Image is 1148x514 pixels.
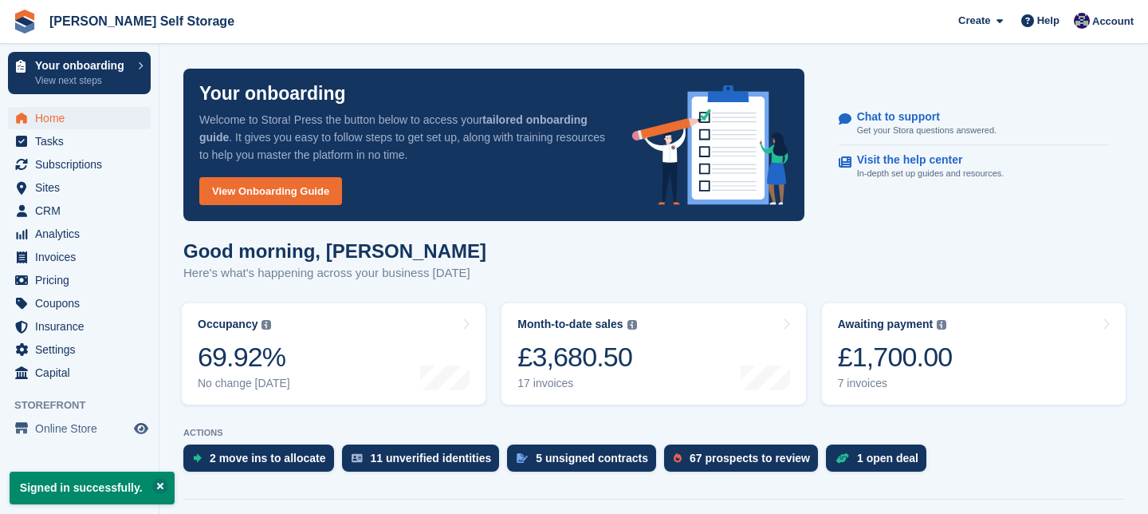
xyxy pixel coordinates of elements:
a: 1 open deal [826,445,934,480]
div: 2 move ins to allocate [210,452,326,465]
span: Help [1037,13,1060,29]
a: Visit the help center In-depth set up guides and resources. [839,145,1109,188]
div: No change [DATE] [198,377,290,390]
a: Preview store [132,419,151,438]
img: stora-icon-8386f47178a22dfd0bd8f6a31ec36ba5ce8667c1dd55bd0f319d3a0aa187defe.svg [13,10,37,34]
a: Month-to-date sales £3,680.50 17 invoices [501,303,805,405]
span: Sites [35,176,131,199]
span: Home [35,107,131,129]
span: Create [958,13,990,29]
img: icon-info-grey-7440780725fd019a000dd9b08b2336e03edf1995a4989e88bcd33f0948082b44.svg [627,320,637,330]
p: Your onboarding [199,85,346,103]
a: Occupancy 69.92% No change [DATE] [182,303,486,405]
a: menu [8,153,151,176]
span: Insurance [35,315,131,338]
a: Awaiting payment £1,700.00 7 invoices [822,303,1126,405]
a: menu [8,269,151,291]
a: menu [8,362,151,384]
p: Welcome to Stora! Press the button below to access your . It gives you easy to follow steps to ge... [199,111,607,164]
p: Your onboarding [35,60,130,71]
a: menu [8,417,151,440]
img: Matthew Jones [1074,13,1090,29]
span: CRM [35,200,131,222]
img: move_ins_to_allocate_icon-fdf77a2bb77ea45bf5b3d319d69a93e2d87916cf1d5bf7949dd705db3b84f3ca.svg [193,453,202,463]
a: menu [8,315,151,338]
div: Month-to-date sales [517,318,623,331]
p: Here's what's happening across your business [DATE] [183,264,486,283]
span: Pricing [35,269,131,291]
a: Your onboarding View next steps [8,52,151,94]
div: £1,700.00 [838,341,953,374]
p: In-depth set up guides and resources. [857,167,1005,180]
p: Get your Stora questions answered. [857,124,997,137]
a: 11 unverified identities [342,445,508,480]
a: View Onboarding Guide [199,177,342,205]
div: 7 invoices [838,377,953,390]
span: Account [1092,14,1134,30]
span: Analytics [35,223,131,245]
a: 67 prospects to review [664,445,826,480]
span: Invoices [35,246,131,268]
a: menu [8,292,151,314]
a: menu [8,107,151,129]
div: 67 prospects to review [690,452,810,465]
img: verify_identity-adf6edd0f0f0b5bbfe63781bf79b02c33cf7c696d77639b501bdc392416b5a36.svg [352,453,363,463]
div: 11 unverified identities [371,452,492,465]
img: onboarding-info-6c161a55d2c0e0a8cae90662b2fe09162a5109e8cc188191df67fb4f79e88e88.svg [632,85,788,205]
img: icon-info-grey-7440780725fd019a000dd9b08b2336e03edf1995a4989e88bcd33f0948082b44.svg [937,320,946,330]
p: Visit the help center [857,153,992,167]
div: Awaiting payment [838,318,934,331]
div: Occupancy [198,318,258,331]
div: 1 open deal [857,452,918,465]
img: contract_signature_icon-13c848040528278c33f63329250d36e43548de30e8caae1d1a13099fd9432cc5.svg [517,453,528,463]
a: 5 unsigned contracts [507,445,664,480]
img: prospect-51fa495bee0391a8d652442698ab0144808aea92771e9ea1ae160a38d050c398.svg [674,453,682,463]
a: Chat to support Get your Stora questions answered. [839,102,1109,146]
a: menu [8,176,151,199]
p: Chat to support [857,110,984,124]
img: icon-info-grey-7440780725fd019a000dd9b08b2336e03edf1995a4989e88bcd33f0948082b44.svg [261,320,271,330]
div: 17 invoices [517,377,636,390]
a: menu [8,130,151,152]
div: 69.92% [198,341,290,374]
a: menu [8,338,151,361]
p: ACTIONS [183,428,1124,438]
a: 2 move ins to allocate [183,445,342,480]
h1: Good morning, [PERSON_NAME] [183,240,486,262]
div: £3,680.50 [517,341,636,374]
span: Settings [35,338,131,361]
div: 5 unsigned contracts [536,452,648,465]
a: menu [8,223,151,245]
span: Tasks [35,130,131,152]
p: View next steps [35,73,130,88]
a: menu [8,200,151,222]
span: Storefront [14,397,159,413]
span: Capital [35,362,131,384]
span: Coupons [35,292,131,314]
a: menu [8,246,151,268]
span: Online Store [35,417,131,440]
img: deal-1b604bf984904fb50ccaf53a9ad4b4a5d6e5aea283cecdc64d6e3604feb123c2.svg [835,453,849,464]
span: Subscriptions [35,153,131,176]
a: [PERSON_NAME] Self Storage [43,8,241,34]
p: Signed in successfully. [10,472,175,504]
